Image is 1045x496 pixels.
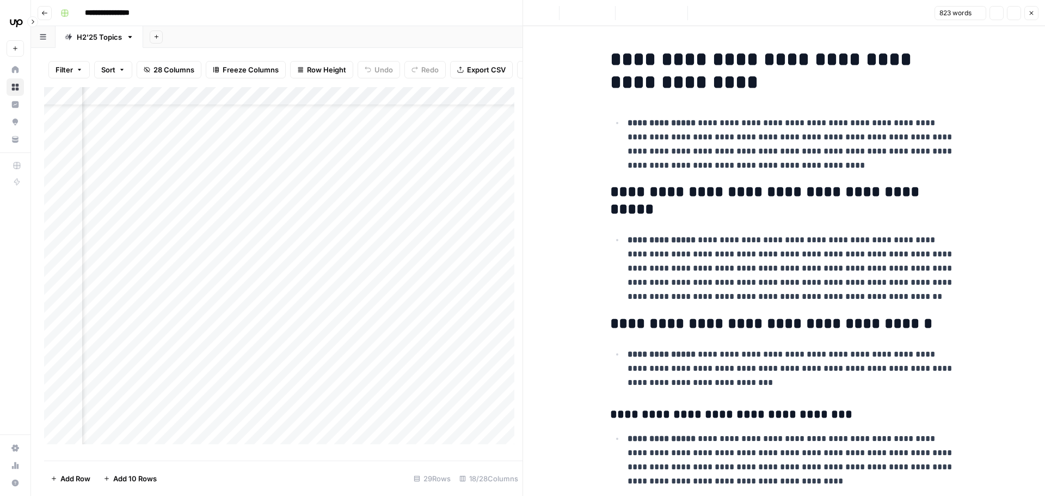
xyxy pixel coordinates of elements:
span: 823 words [939,8,972,18]
button: 823 words [935,6,986,20]
span: Add Row [60,473,90,484]
button: Filter [48,61,90,78]
a: Insights [7,96,24,113]
a: H2'25 Topics [56,26,143,48]
button: Add 10 Rows [97,470,163,487]
span: Row Height [307,64,346,75]
button: Freeze Columns [206,61,286,78]
button: Sort [94,61,132,78]
span: Add 10 Rows [113,473,157,484]
button: Add Row [44,470,97,487]
span: Export CSV [467,64,506,75]
span: Sort [101,64,115,75]
span: Undo [374,64,393,75]
div: H2'25 Topics [77,32,122,42]
button: Export CSV [450,61,513,78]
a: Usage [7,457,24,474]
span: Freeze Columns [223,64,279,75]
a: Settings [7,439,24,457]
a: Opportunities [7,113,24,131]
button: 28 Columns [137,61,201,78]
button: Redo [404,61,446,78]
span: 28 Columns [153,64,194,75]
img: Upwork Logo [7,13,26,32]
a: Home [7,61,24,78]
div: 18/28 Columns [455,470,522,487]
span: Filter [56,64,73,75]
button: Help + Support [7,474,24,492]
button: Workspace: Upwork [7,9,24,36]
button: Undo [358,61,400,78]
a: Your Data [7,131,24,148]
a: Browse [7,78,24,96]
span: Redo [421,64,439,75]
div: 29 Rows [409,470,455,487]
button: Row Height [290,61,353,78]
